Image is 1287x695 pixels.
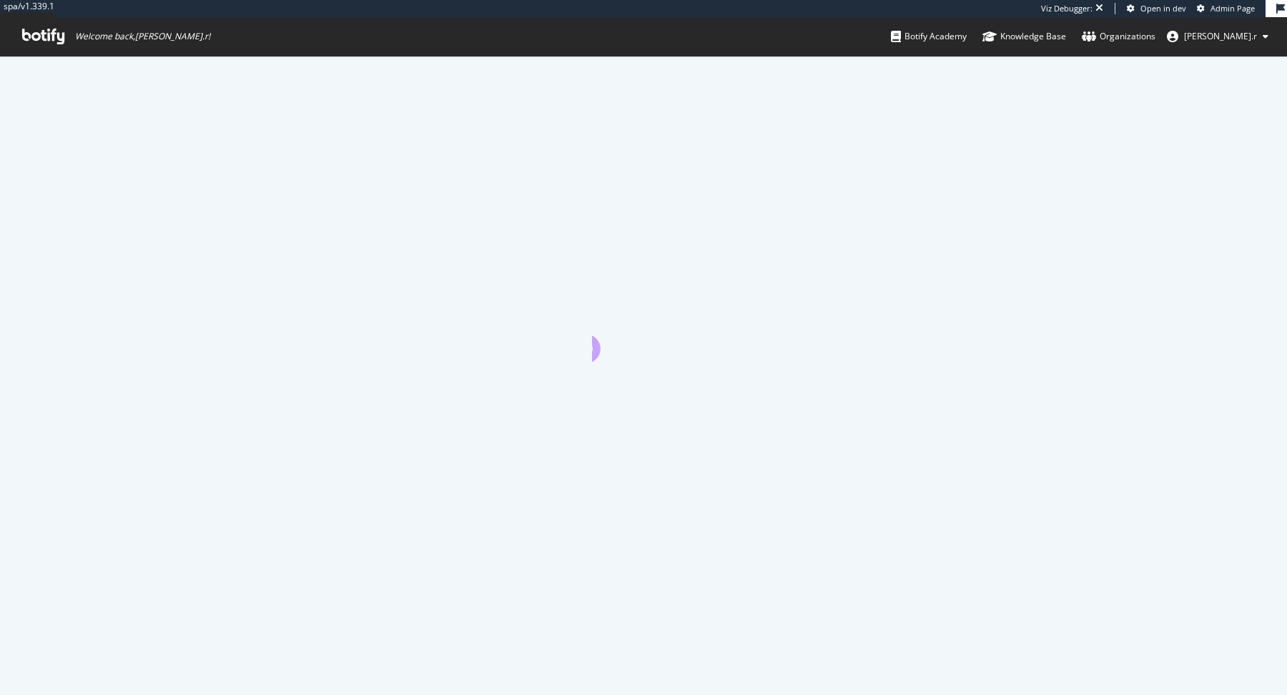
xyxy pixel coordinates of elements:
span: Admin Page [1210,3,1255,14]
a: Admin Page [1197,3,1255,14]
span: Welcome back, [PERSON_NAME].r ! [75,31,210,42]
span: arthur.r [1184,30,1257,42]
a: Botify Academy [891,17,967,56]
a: Knowledge Base [982,17,1066,56]
a: Open in dev [1127,3,1186,14]
button: [PERSON_NAME].r [1155,25,1280,48]
div: Knowledge Base [982,29,1066,44]
div: Viz Debugger: [1041,3,1093,14]
div: Botify Academy [891,29,967,44]
span: Open in dev [1140,3,1186,14]
div: Organizations [1082,29,1155,44]
a: Organizations [1082,17,1155,56]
